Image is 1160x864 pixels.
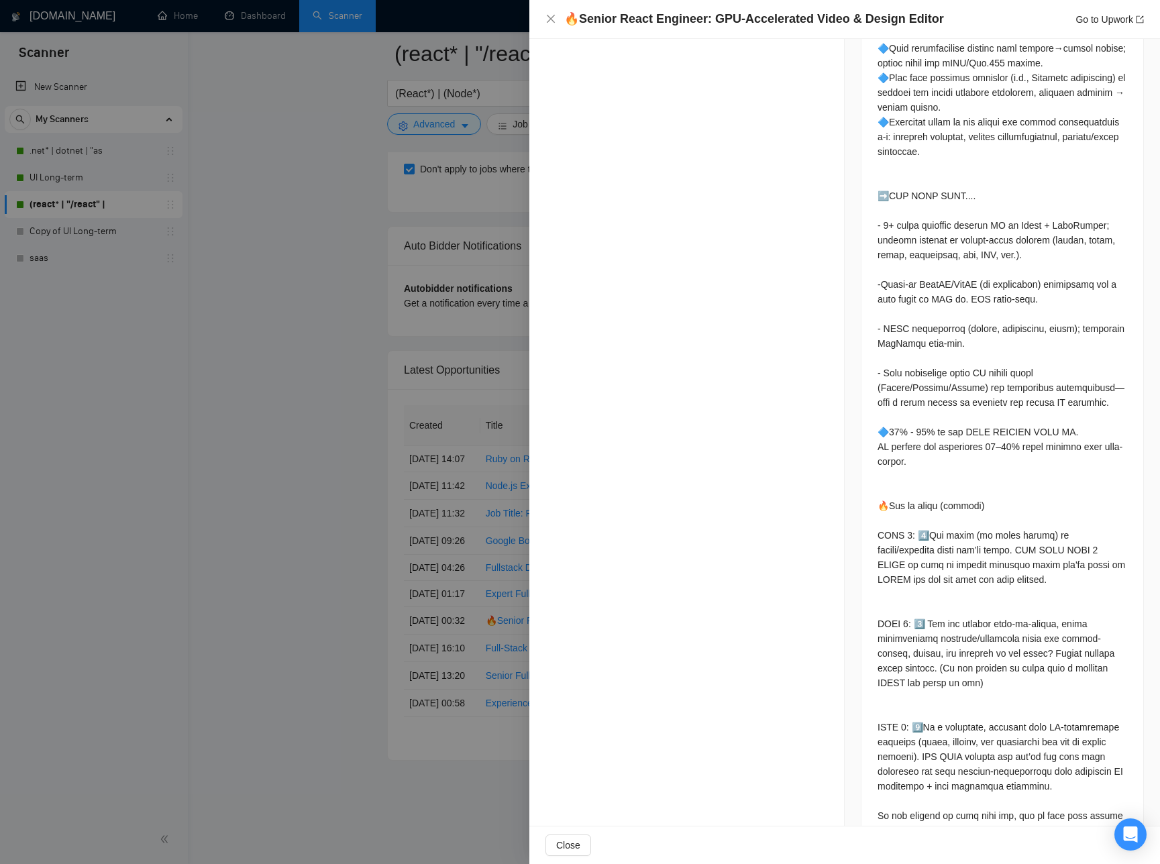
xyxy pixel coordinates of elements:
[545,13,556,24] span: close
[545,834,591,856] button: Close
[1114,818,1147,851] div: Open Intercom Messenger
[1075,14,1144,25] a: Go to Upworkexport
[556,838,580,853] span: Close
[564,11,944,28] h4: 🔥Senior React Engineer: GPU-Accelerated Video & Design Editor
[1136,15,1144,23] span: export
[545,13,556,25] button: Close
